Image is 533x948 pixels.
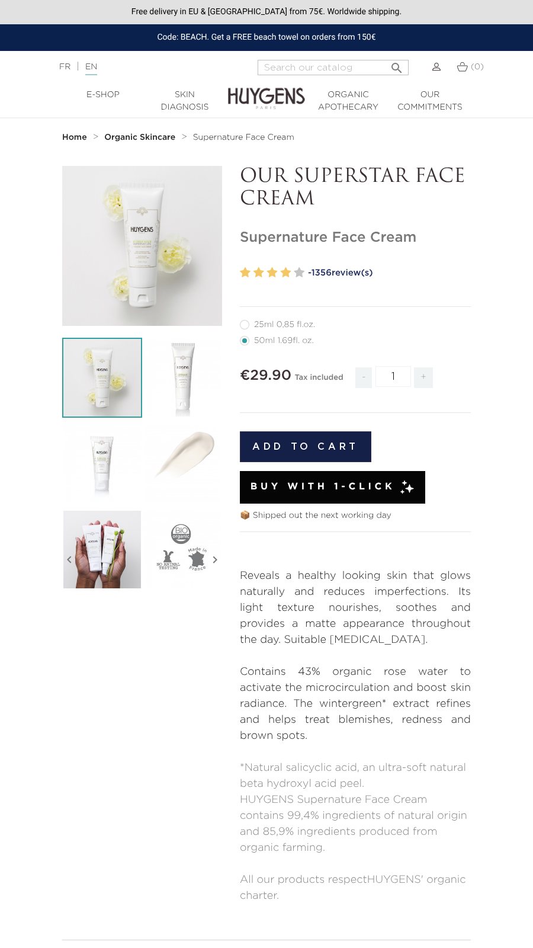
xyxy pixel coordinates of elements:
[62,89,144,101] a: E-Shop
[144,89,226,114] a: Skin Diagnosis
[240,229,471,246] h1: Supernature Face Cream
[240,875,466,901] a: HUYGENS' organic charter
[240,510,471,522] p: 📦 Shipped out the next working day
[390,57,404,72] i: 
[240,763,466,789] span: *Natural salicyclic acid, an ultra-soft natural beta hydroxyl acid peel.
[240,166,471,212] p: OUR SUPERSTAR FACE CREAM
[240,568,471,648] p: Reveals a healthy looking skin that glows naturally and reduces imperfections. Its light texture ...
[280,264,291,281] label: 4
[312,268,332,277] span: 1356
[59,63,70,71] a: FR
[253,264,264,281] label: 2
[294,365,343,397] div: Tax included
[240,875,466,901] span: All our products respect .
[240,264,251,281] label: 1
[308,264,471,282] a: -1356review(s)
[240,369,291,383] span: €29.90
[386,56,407,72] button: 
[389,89,471,114] a: Our commitments
[240,320,329,329] label: 25ml 0,85 fl.oz.
[53,60,213,74] div: |
[240,336,328,345] label: 50ml 1.69fl. oz.
[375,366,411,387] input: Quantity
[62,133,87,142] strong: Home
[307,89,389,114] a: Organic Apothecary
[240,664,471,744] p: Contains 43% organic rose water to activate the microcirculation and boost skin radiance. The win...
[258,60,409,75] input: Search
[267,264,278,281] label: 3
[193,133,294,142] a: Supernature Face Cream
[355,367,372,388] span: -
[85,63,97,75] a: EN
[240,795,467,853] span: HUYGENS Supernature Face Cream contains 99,4% ingredients of natural origin and 85,9% ingredients...
[228,69,305,111] img: Huygens
[62,133,89,142] a: Home
[414,367,433,388] span: +
[240,431,371,462] button: Add to cart
[294,264,304,281] label: 5
[62,530,76,590] i: 
[208,530,222,590] i: 
[471,63,484,71] span: (0)
[104,133,178,142] a: Organic Skincare
[104,133,175,142] strong: Organic Skincare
